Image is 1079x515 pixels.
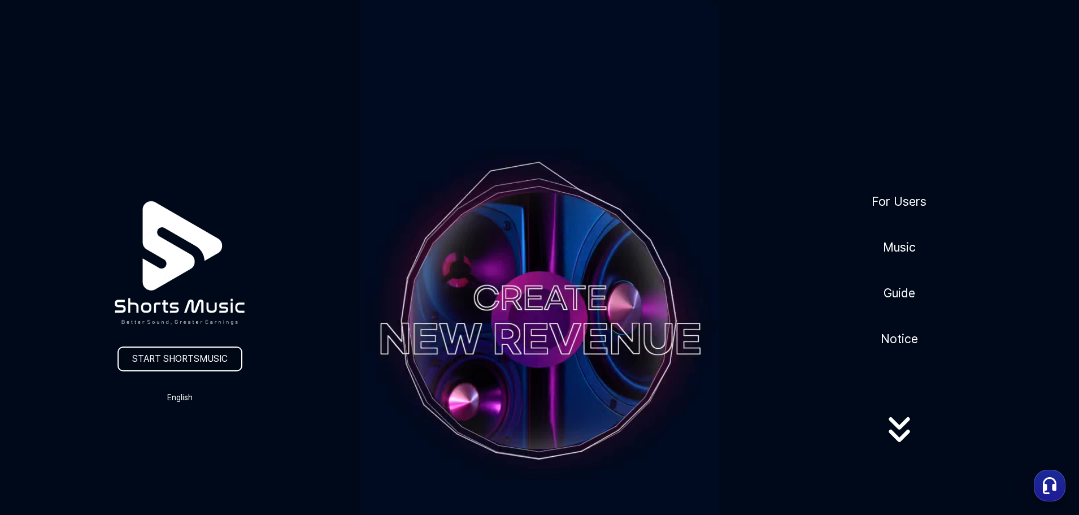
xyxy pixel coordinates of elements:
[3,358,75,387] a: Home
[29,375,49,384] span: Home
[75,358,146,387] a: Messages
[167,375,195,384] span: Settings
[876,325,923,353] a: Notice
[867,188,931,215] a: For Users
[87,171,272,356] img: logo
[94,376,127,385] span: Messages
[146,358,217,387] a: Settings
[118,347,242,371] a: START SHORTSMUSIC
[878,233,920,261] a: Music
[153,390,207,405] button: English
[879,279,920,307] a: Guide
